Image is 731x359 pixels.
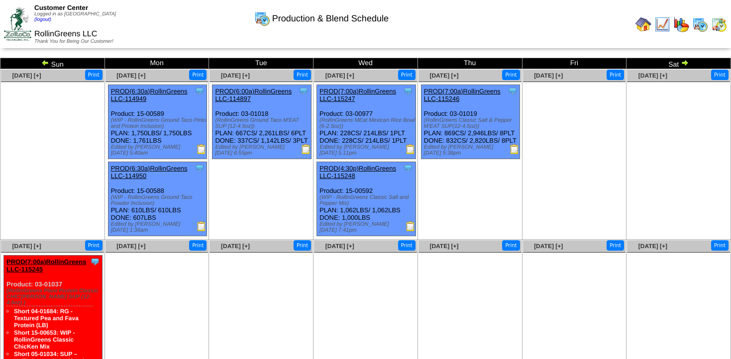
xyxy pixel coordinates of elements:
[638,243,667,250] a: [DATE] [+]
[221,243,250,250] a: [DATE] [+]
[111,194,207,206] div: (WIP - RollinGreens Ground Taco Powder Inclusion)
[319,117,415,129] div: (RollinGreens MEat Mexican Rice Bowl (6-2.5oz))
[406,221,416,231] img: Production Report
[209,58,313,69] td: Tue
[424,88,501,102] a: PROD(7:00a)RollinGreens LLC-115246
[111,221,207,233] div: Edited by [PERSON_NAME] [DATE] 1:36am
[673,16,689,32] img: graph.gif
[510,144,520,154] img: Production Report
[195,163,205,173] img: Tooltip
[197,144,207,154] img: Production Report
[14,329,75,350] a: Short 15-00653: WIP - RollinGreens Classic ChicKen Mix
[104,58,209,69] td: Mon
[319,194,415,206] div: (WIP - RollinGreens Classic Salt and Pepper Mix)
[398,70,416,80] button: Print
[403,86,413,96] img: Tooltip
[85,240,103,251] button: Print
[711,16,727,32] img: calendarinout.gif
[108,162,207,236] div: Product: 15-00588 PLAN: 610LBS / 610LBS DONE: 607LBS
[299,86,309,96] img: Tooltip
[607,70,624,80] button: Print
[522,58,627,69] td: Fri
[111,117,207,129] div: (WIP - RollinGreens Ground Taco Pinto and Protein Inclusion)
[189,240,207,251] button: Print
[221,72,250,79] a: [DATE] [+]
[317,162,416,236] div: Product: 15-00592 PLAN: 1,062LBS / 1,062LBS DONE: 1,000LBS
[607,240,624,251] button: Print
[6,288,102,306] div: (RollinGreens Plant Protein Classic CHIC'[PERSON_NAME] SUP (12-4.5oz) )
[325,72,354,79] a: [DATE] [+]
[116,243,145,250] a: [DATE] [+]
[319,88,396,102] a: PROD(7:00a)RollinGreens LLC-115247
[418,58,522,69] td: Thu
[6,258,86,273] a: PROD(7:00a)RollinGreens LLC-115245
[654,16,670,32] img: line_graph.gif
[627,58,731,69] td: Sat
[429,72,458,79] a: [DATE] [+]
[403,163,413,173] img: Tooltip
[398,240,416,251] button: Print
[12,243,41,250] a: [DATE] [+]
[502,70,520,80] button: Print
[34,11,116,22] span: Logged in as [GEOGRAPHIC_DATA]
[108,85,207,159] div: Product: 15-00589 PLAN: 1,750LBS / 1,750LBS DONE: 1,761LBS
[406,144,416,154] img: Production Report
[212,85,311,159] div: Product: 03-01018 PLAN: 667CS / 2,261LBS / 6PLT DONE: 337CS / 1,142LBS / 3PLT
[111,88,188,102] a: PROD(6:30a)RollinGreens LLC-114949
[711,70,729,80] button: Print
[319,144,415,156] div: Edited by [PERSON_NAME] [DATE] 5:11pm
[0,58,105,69] td: Sun
[301,144,311,154] img: Production Report
[34,30,97,38] span: RollinGreens LLC
[313,58,418,69] td: Wed
[116,72,145,79] a: [DATE] [+]
[681,59,689,67] img: arrowright.gif
[272,13,389,24] span: Production & Blend Schedule
[534,72,563,79] a: [DATE] [+]
[317,85,416,159] div: Product: 03-00977 PLAN: 228CS / 214LBS / 1PLT DONE: 228CS / 214LBS / 1PLT
[4,7,31,41] img: ZoRoCo_Logo(Green%26Foil)%20jpg.webp
[90,257,100,267] img: Tooltip
[319,221,415,233] div: Edited by [PERSON_NAME] [DATE] 7:41pm
[319,165,396,179] a: PROD(4:30p)RollinGreens LLC-115248
[189,70,207,80] button: Print
[34,4,88,11] span: Customer Center
[215,117,311,129] div: (RollinGreens Ground Taco M'EAT SUP (12-4.5oz))
[635,16,651,32] img: home.gif
[429,243,458,250] a: [DATE] [+]
[111,165,188,179] a: PROD(6:30a)RollinGreens LLC-114950
[508,86,518,96] img: Tooltip
[34,39,113,44] span: Thank You for Being Our Customer!
[424,117,520,129] div: (RollinGreens Classic Salt & Pepper M'EAT SUP(12-4.5oz))
[41,59,49,67] img: arrowleft.gif
[638,72,667,79] a: [DATE] [+]
[197,221,207,231] img: Production Report
[14,308,79,329] a: Short 04-01684: RG - Textured Pea and Fava Protein (LB)
[254,10,270,26] img: calendarprod.gif
[12,72,41,79] a: [DATE] [+]
[195,86,205,96] img: Tooltip
[215,144,311,156] div: Edited by [PERSON_NAME] [DATE] 6:55pm
[534,243,563,250] a: [DATE] [+]
[294,70,311,80] button: Print
[711,240,729,251] button: Print
[325,243,354,250] a: [DATE] [+]
[424,144,520,156] div: Edited by [PERSON_NAME] [DATE] 5:38pm
[111,144,207,156] div: Edited by [PERSON_NAME] [DATE] 5:40am
[692,16,708,32] img: calendarprod.gif
[502,240,520,251] button: Print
